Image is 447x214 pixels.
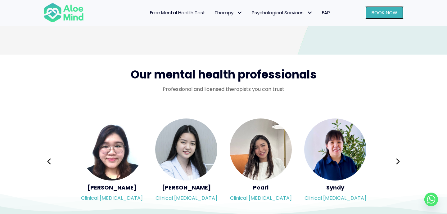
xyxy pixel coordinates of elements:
p: Professional and licensed therapists you can trust [43,86,404,93]
h5: [PERSON_NAME] [81,184,143,191]
div: Slide 14 of 3 [230,118,292,205]
h5: Pearl [230,184,292,191]
h5: Syndy [304,184,366,191]
span: Psychological Services [252,9,313,16]
a: TherapyTherapy: submenu [210,6,247,19]
div: Slide 15 of 3 [304,118,366,205]
div: Slide 12 of 3 [81,118,143,205]
a: EAP [317,6,335,19]
a: <h5>Syndy</h5><p>Clinical psychologist</p> SyndyClinical [MEDICAL_DATA] [304,118,366,205]
span: Our mental health professionals [131,67,317,82]
span: Free Mental Health Test [150,9,205,16]
img: <h5>Wei Shan</h5><p>Clinical psychologist</p> [81,118,143,181]
img: <h5>Yen Li</h5><p>Clinical psychologist</p> [155,118,217,181]
img: Aloe mind Logo [43,2,84,23]
a: Free Mental Health Test [145,6,210,19]
span: Therapy [214,9,242,16]
img: <h5>Syndy</h5><p>Clinical psychologist</p> [304,118,366,181]
span: Therapy: submenu [235,8,244,17]
span: Psychological Services: submenu [305,8,314,17]
span: Book Now [372,9,397,16]
nav: Menu [92,6,335,19]
a: Psychological ServicesPsychological Services: submenu [247,6,317,19]
a: <h5>Yen Li</h5><p>Clinical psychologist</p> [PERSON_NAME]Clinical [MEDICAL_DATA] [155,118,217,205]
a: Whatsapp [424,193,438,206]
h5: [PERSON_NAME] [155,184,217,191]
img: <h5>Pearl</h5><p>Clinical psychologist</p> [230,118,292,181]
a: <h5>Wei Shan</h5><p>Clinical psychologist</p> [PERSON_NAME]Clinical [MEDICAL_DATA] [81,118,143,205]
div: Slide 13 of 3 [155,118,217,205]
a: Book Now [365,6,404,19]
a: <h5>Pearl</h5><p>Clinical psychologist</p> PearlClinical [MEDICAL_DATA] [230,118,292,205]
span: EAP [322,9,330,16]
